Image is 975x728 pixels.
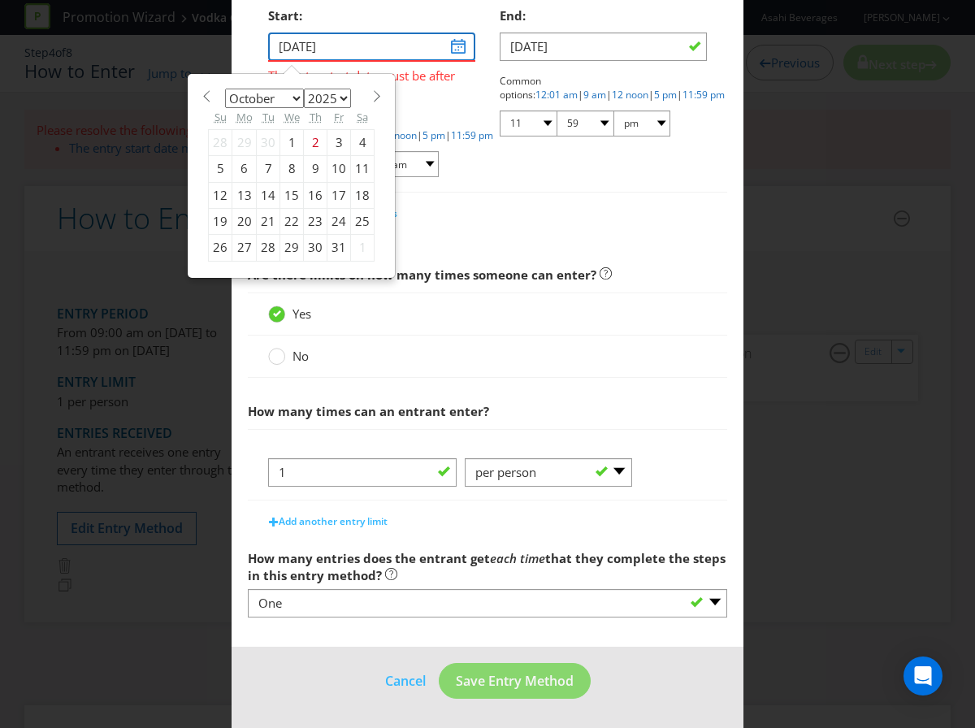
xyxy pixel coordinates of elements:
div: 21 [257,208,280,234]
div: 13 [232,182,257,208]
div: 23 [304,208,327,234]
div: 26 [209,235,232,261]
span: Are there limits on how many times someone can enter? [248,266,596,283]
input: DD/MM/YY [500,32,707,61]
span: The entry start date must be after [DATE]. [268,62,475,102]
input: DD/MM/YY [268,32,475,61]
div: 29 [232,129,257,155]
span: | [578,88,583,102]
div: 28 [257,235,280,261]
div: 19 [209,208,232,234]
div: 24 [327,208,351,234]
div: 29 [280,235,304,261]
button: Save Entry Method [439,663,591,700]
span: | [606,88,612,102]
div: 18 [351,182,375,208]
div: 31 [327,235,351,261]
span: Common options: [500,74,541,102]
div: 11 [351,156,375,182]
div: 7 [257,156,280,182]
a: 5 pm [654,88,677,102]
div: 1 [280,129,304,155]
div: 4 [351,129,375,155]
a: 5 pm [422,128,445,142]
span: that they complete the steps in this entry method? [248,550,726,583]
div: 6 [232,156,257,182]
abbr: Tuesday [262,110,275,124]
span: No [292,348,309,364]
div: 2 [304,129,327,155]
abbr: Friday [334,110,344,124]
span: Add another entry limit [279,514,388,528]
div: 30 [304,235,327,261]
div: 3 [327,129,351,155]
span: | [417,128,422,142]
div: 14 [257,182,280,208]
div: 12 [209,182,232,208]
div: 25 [351,208,375,234]
em: each time [490,550,545,566]
span: Save Entry Method [456,672,574,690]
div: 17 [327,182,351,208]
div: 28 [209,129,232,155]
div: 20 [232,208,257,234]
div: 8 [280,156,304,182]
div: Open Intercom Messenger [903,656,942,695]
span: Yes [292,305,311,322]
div: 16 [304,182,327,208]
abbr: Monday [236,110,253,124]
a: 11:59 pm [682,88,725,102]
div: 9 [304,156,327,182]
span: How many times can an entrant enter? [248,403,489,419]
abbr: Sunday [214,110,227,124]
span: How many entries does the entrant get [248,550,490,566]
abbr: Thursday [310,110,322,124]
a: 9 am [583,88,606,102]
div: 15 [280,182,304,208]
span: | [445,128,451,142]
a: 12 noon [612,88,648,102]
div: 22 [280,208,304,234]
div: 30 [257,129,280,155]
div: 1 [351,235,375,261]
a: 11:59 pm [451,128,493,142]
abbr: Wednesday [284,110,300,124]
button: Add another entry limit [260,509,396,534]
div: 10 [327,156,351,182]
div: 27 [232,235,257,261]
span: | [648,88,654,102]
abbr: Saturday [357,110,368,124]
div: 5 [209,156,232,182]
a: 12 noon [380,128,417,142]
span: | [677,88,682,102]
a: 12:01 am [535,88,578,102]
button: Cancel [384,671,427,691]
